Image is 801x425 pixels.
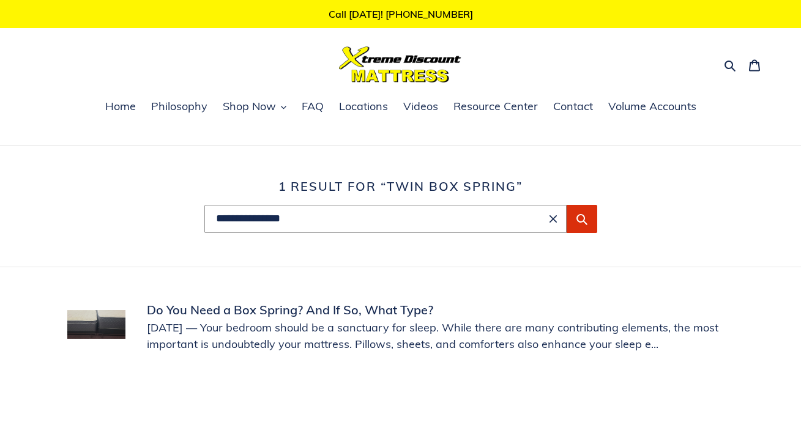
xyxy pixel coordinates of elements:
span: Philosophy [151,99,207,114]
span: Locations [339,99,388,114]
a: FAQ [296,98,330,116]
a: Locations [333,98,394,116]
a: Philosophy [145,98,214,116]
h1: 1 result for “twin box spring” [67,179,734,194]
img: Xtreme Discount Mattress [339,46,461,83]
a: Contact [547,98,599,116]
a: Videos [397,98,444,116]
span: Home [105,99,136,114]
a: Resource Center [447,98,544,116]
span: FAQ [302,99,324,114]
a: Volume Accounts [602,98,702,116]
button: Submit [567,205,597,233]
span: Resource Center [453,99,538,114]
button: Clear search term [546,212,561,226]
span: Contact [553,99,593,114]
input: Search [204,205,567,233]
span: Shop Now [223,99,276,114]
span: Videos [403,99,438,114]
button: Shop Now [217,98,292,116]
span: Volume Accounts [608,99,696,114]
a: Home [99,98,142,116]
